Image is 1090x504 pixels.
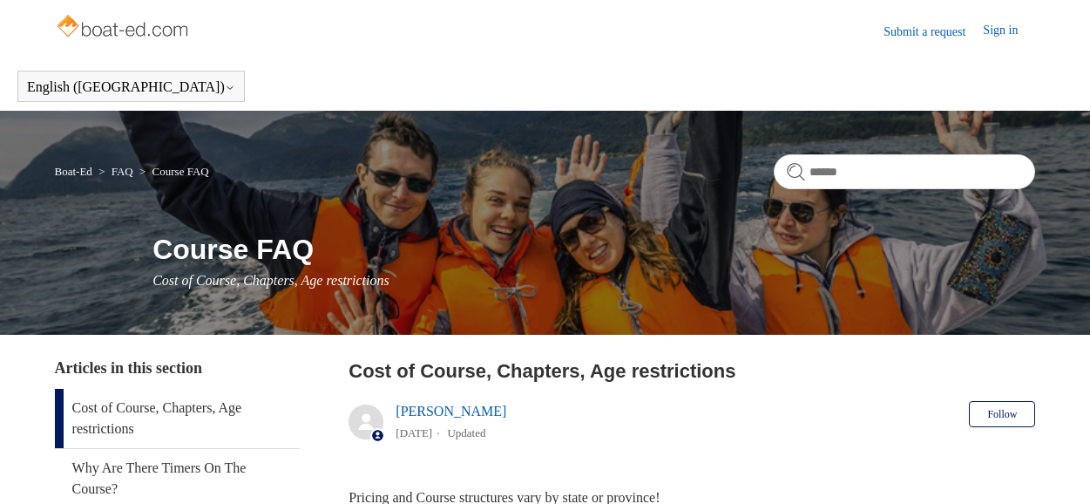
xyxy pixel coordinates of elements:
[152,165,209,178] a: Course FAQ
[136,165,209,178] li: Course FAQ
[349,357,1035,385] h2: Cost of Course, Chapters, Age restrictions
[55,165,92,178] a: Boat-Ed
[884,23,983,41] a: Submit a request
[55,165,96,178] li: Boat-Ed
[55,10,193,45] img: Boat-Ed Help Center home page
[774,154,1035,189] input: Search
[152,273,389,288] span: Cost of Course, Chapters, Age restrictions
[969,401,1035,427] button: Follow Article
[152,228,1035,270] h1: Course FAQ
[396,404,506,419] a: [PERSON_NAME]
[55,389,300,448] a: Cost of Course, Chapters, Age restrictions
[983,21,1035,42] a: Sign in
[95,165,136,178] li: FAQ
[55,359,202,377] span: Articles in this section
[447,426,485,439] li: Updated
[112,165,133,178] a: FAQ
[396,426,432,439] time: 04/08/2025, 12:01
[27,79,235,95] button: English ([GEOGRAPHIC_DATA])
